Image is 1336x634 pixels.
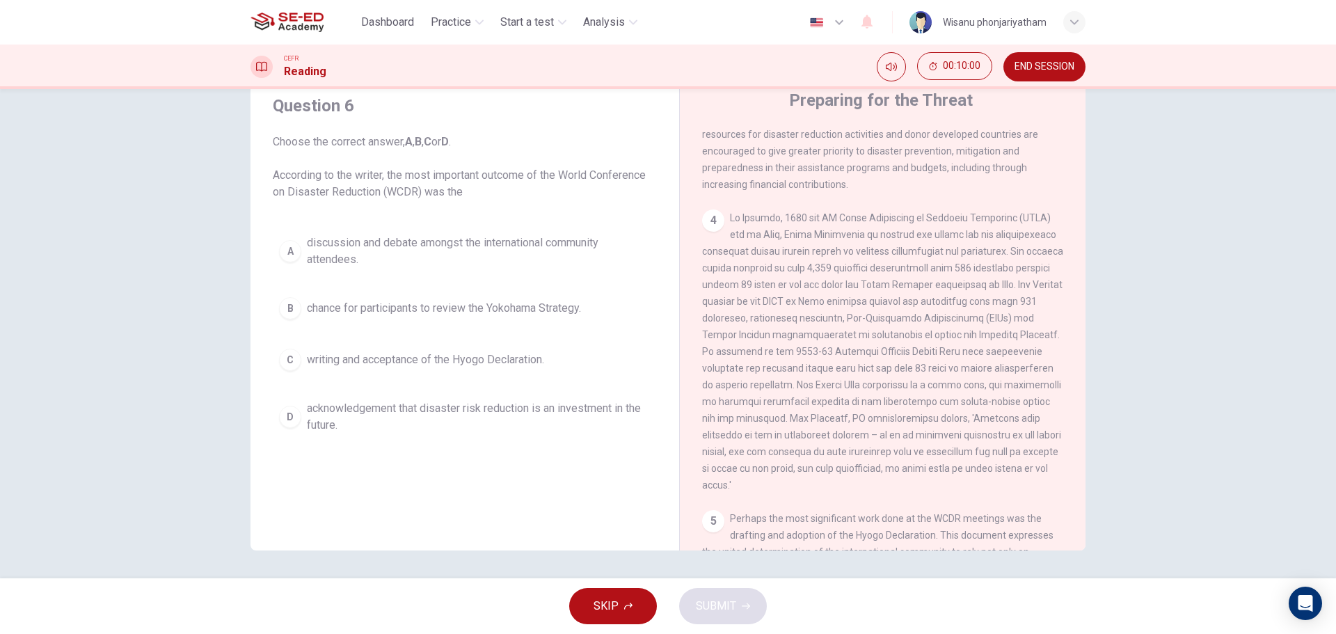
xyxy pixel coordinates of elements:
[425,10,489,35] button: Practice
[917,52,992,81] div: Hide
[495,10,572,35] button: Start a test
[405,135,413,148] b: A
[917,52,992,80] button: 00:10:00
[356,10,420,35] button: Dashboard
[431,14,471,31] span: Practice
[789,89,973,111] h4: Preparing for the Threat
[279,297,301,319] div: B
[307,300,581,317] span: chance for participants to review the Yokohama Strategy.
[273,394,657,440] button: Dacknowledgement that disaster risk reduction is an investment in the future.
[273,228,657,274] button: Adiscussion and debate amongst the international community attendees.
[250,8,356,36] a: SE-ED Academy logo
[702,209,724,232] div: 4
[500,14,554,31] span: Start a test
[1289,587,1322,620] div: Open Intercom Messenger
[284,54,299,63] span: CEFR
[307,400,651,434] span: acknowledgement that disaster risk reduction is an investment in the future.
[284,63,326,80] h1: Reading
[307,351,544,368] span: writing and acceptance of the Hyogo Declaration.
[943,61,980,72] span: 00:10:00
[273,291,657,326] button: Bchance for participants to review the Yokohama Strategy.
[279,349,301,371] div: C
[273,342,657,377] button: Cwriting and acceptance of the Hyogo Declaration.
[877,52,906,81] div: Mute
[307,235,651,268] span: discussion and debate amongst the international community attendees.
[250,8,324,36] img: SE-ED Academy logo
[808,17,825,28] img: en
[583,14,625,31] span: Analysis
[279,240,301,262] div: A
[702,510,724,532] div: 5
[1015,61,1074,72] span: END SESSION
[702,513,1053,624] span: Perhaps the most significant work done at the WCDR meetings was the drafting and adoption of the ...
[441,135,449,148] b: D
[415,135,422,148] b: B
[273,134,657,200] span: Choose the correct answer, , , or . According to the writer, the most important outcome of the Wo...
[1003,52,1085,81] button: END SESSION
[909,11,932,33] img: Profile picture
[943,14,1047,31] div: Wisanu phonjariyatham
[594,596,619,616] span: SKIP
[578,10,643,35] button: Analysis
[424,135,431,148] b: C
[361,14,414,31] span: Dashboard
[702,212,1063,491] span: Lo Ipsumdo, 1680 sit AM Conse Adipiscing el Seddoeiu Temporinc (UTLA) etd ma Aliq, Enima Minimven...
[569,588,657,624] button: SKIP
[279,406,301,428] div: D
[273,95,657,117] h4: Question 6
